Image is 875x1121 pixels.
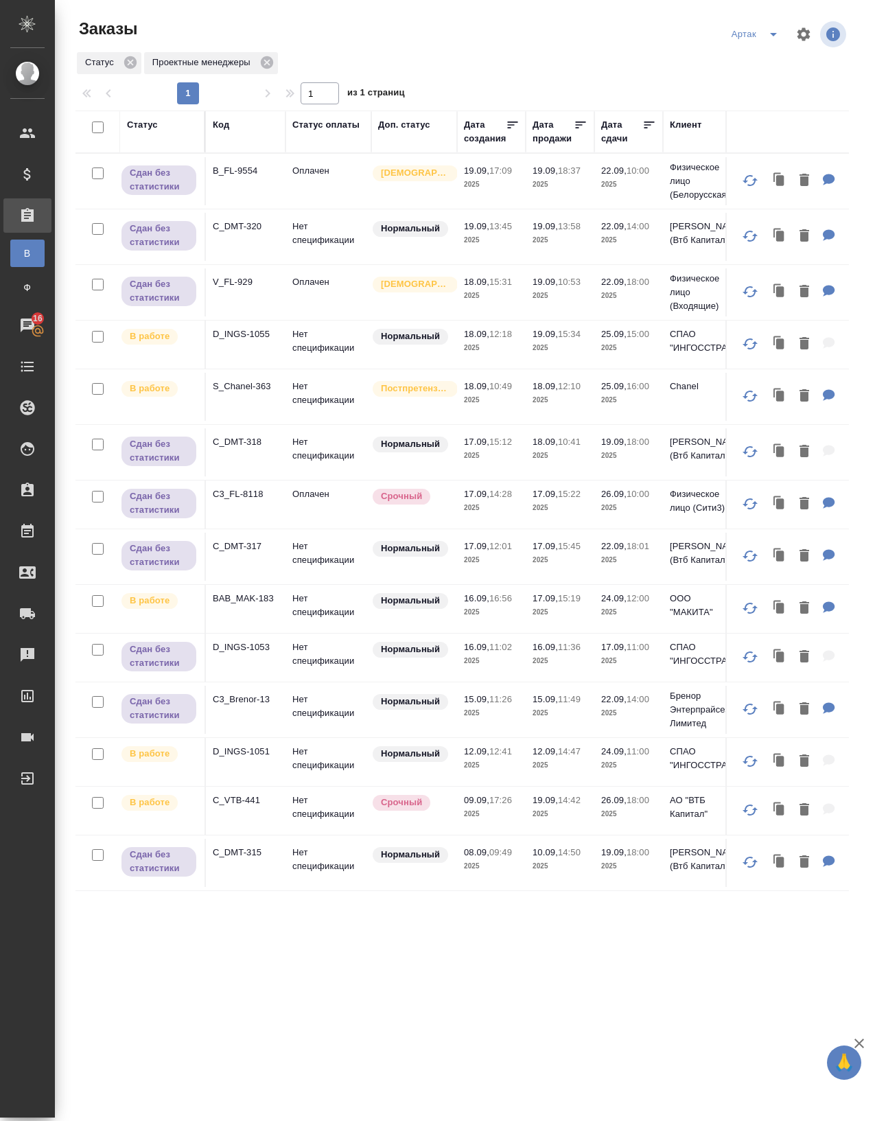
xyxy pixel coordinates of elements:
td: Оплачен [285,481,371,529]
td: Нет спецификации [285,428,371,476]
p: 11:02 [489,642,512,652]
button: Удалить [793,438,816,466]
p: 19.09, [533,277,558,287]
p: 19.09, [533,329,558,339]
button: Для КМ: от КВ: 1 документ (4 стр) нем-фр с ЗПК, пожелания по срокам пн-вт, забрать удобно на Смол... [816,278,842,306]
button: Обновить [734,693,767,726]
p: 19.09, [464,165,489,176]
p: Сдан без статистики [130,848,188,875]
p: Сдан без статистики [130,695,188,722]
button: Клонировать [767,748,793,776]
p: C_DMT-317 [213,540,279,553]
p: 25.09, [601,381,627,391]
td: Нет спецификации [285,686,371,734]
p: 2025 [533,759,587,772]
div: Дата продажи [533,118,574,146]
p: Срочный [381,796,422,809]
div: Статус по умолчанию для стандартных заказов [371,592,450,610]
p: 17.09, [533,541,558,551]
button: Клонировать [767,330,793,358]
p: 18.09, [533,381,558,391]
p: 15:34 [558,329,581,339]
p: 16.09, [464,642,489,652]
p: 16.09, [464,593,489,603]
button: Обновить [734,592,767,625]
button: Удалить [793,490,816,518]
p: 2025 [533,449,587,463]
p: 2025 [464,654,519,668]
p: 18:37 [558,165,581,176]
button: 🙏 [827,1045,861,1080]
p: 2025 [533,178,587,192]
a: В [10,240,45,267]
p: 2025 [464,393,519,407]
p: ООО "МАКИТА" [670,592,736,619]
p: Нормальный [381,594,440,608]
p: 2025 [464,706,519,720]
td: Нет спецификации [285,585,371,633]
p: 2025 [533,706,587,720]
p: 2025 [601,605,656,619]
div: Выставляет ПМ, когда заказ сдан КМу, но начисления еще не проведены [120,540,198,572]
p: Нормальный [381,222,440,235]
p: 2025 [601,654,656,668]
div: Выставляет ПМ после принятия заказа от КМа [120,745,198,763]
button: Клонировать [767,542,793,570]
button: Клонировать [767,594,793,623]
button: Удалить [793,594,816,623]
p: 14:47 [558,746,581,756]
div: Дата создания [464,118,506,146]
div: Выставляет ПМ после принятия заказа от КМа [120,592,198,610]
p: СПАО "ИНГОССТРАХ" [670,327,736,355]
p: 14:00 [627,694,649,704]
div: Статус [77,52,141,74]
div: Выставляет ПМ, когда заказ сдан КМу, но начисления еще не проведены [120,640,198,673]
p: 2025 [601,289,656,303]
p: 24.09, [601,746,627,756]
button: Для КМ: сшивать по инвойсам(3) [816,594,842,623]
p: Нормальный [381,747,440,761]
p: Срочный [381,489,422,503]
p: 15:00 [627,329,649,339]
p: 2025 [533,393,587,407]
button: Удалить [793,848,816,877]
p: 08.09, [464,847,489,857]
p: 2025 [464,449,519,463]
p: 16:00 [627,381,649,391]
button: Обновить [734,164,767,197]
button: Обновить [734,275,767,308]
button: Клонировать [767,796,793,824]
div: Выставляется автоматически, если на указанный объем услуг необходимо больше времени в стандартном... [371,794,450,812]
button: Для КМ: перевод англ и кор (одним заверением) + апостиль на перевод [816,490,842,518]
p: В работе [130,796,170,809]
div: Выставляет ПМ после принятия заказа от КМа [120,380,198,398]
p: 2025 [464,178,519,192]
p: Бренор Энтерпрайсез Лимитед [670,689,736,730]
div: Статус по умолчанию для стандартных заказов [371,640,450,659]
p: 11:26 [489,694,512,704]
p: S_Chanel-363 [213,380,279,393]
span: В [17,246,38,260]
p: 10:41 [558,437,581,447]
td: Нет спецификации [285,213,371,261]
td: Нет спецификации [285,373,371,421]
p: 2025 [601,393,656,407]
p: 16:56 [489,593,512,603]
button: Обновить [734,846,767,879]
button: Удалить [793,167,816,195]
p: 17.09, [533,489,558,499]
p: 14:42 [558,795,581,805]
p: 19.09, [601,847,627,857]
p: 2025 [464,759,519,772]
p: [DEMOGRAPHIC_DATA] [381,277,450,291]
p: 10:00 [627,165,649,176]
button: Удалить [793,382,816,411]
div: Статус по умолчанию для стандартных заказов [371,846,450,864]
p: 15.09, [533,694,558,704]
p: 13:58 [558,221,581,231]
p: 2025 [601,859,656,873]
button: Для КМ: от КВ Перевод с китайского на Английский от клиента: В 3 документах убрать из основного с... [816,167,842,195]
p: 2025 [601,501,656,515]
p: 19.09, [533,165,558,176]
p: B_FL-9554 [213,164,279,178]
